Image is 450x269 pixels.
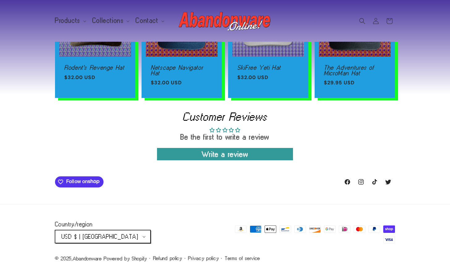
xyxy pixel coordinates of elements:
summary: Search [355,14,369,28]
a: Rodent's Revenge Hat [64,65,126,70]
a: The Adventures of MicroMan Hat [324,65,386,76]
img: Abandonware [179,9,271,33]
h2: Country/region [55,221,151,227]
button: USD $ | [GEOGRAPHIC_DATA] [55,230,151,243]
a: Netscape Navigator Hat [151,65,213,76]
a: Write a review [157,148,293,160]
a: Abandonware [73,256,102,261]
span: Contact [136,18,158,23]
span: USD $ | [GEOGRAPHIC_DATA] [62,233,138,240]
span: Products [55,18,80,23]
a: Privacy policy [188,255,219,261]
a: SkiFree Yeti Hat [237,65,299,70]
div: Be the first to write a review [55,133,395,140]
summary: Contact [132,14,167,27]
small: © 2025, [55,256,102,261]
a: Abandonware [176,6,274,36]
summary: Collections [89,14,132,27]
a: Terms of service [225,255,260,261]
h2: Customer Reviews [55,111,395,122]
a: Powered by Shopify [104,256,147,261]
div: Average rating is 0.00 stars [55,126,395,133]
a: Refund policy [153,255,182,261]
summary: Products [51,14,89,27]
span: Collections [92,18,124,23]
